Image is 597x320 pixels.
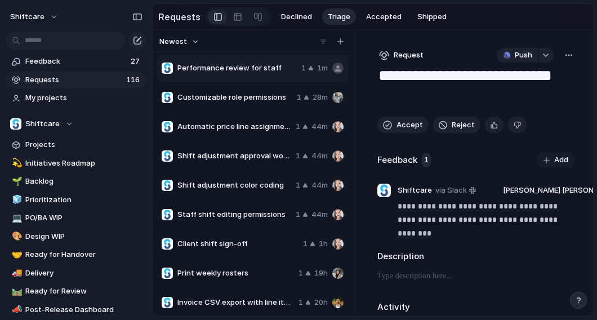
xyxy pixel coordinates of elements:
[311,209,328,220] span: 44m
[25,286,142,297] span: Ready for Review
[296,121,300,132] span: 1
[322,8,356,25] button: Triage
[394,50,424,61] span: Request
[6,72,146,88] a: Requests116
[131,56,142,67] span: 27
[377,250,575,263] h2: Description
[296,180,300,191] span: 1
[10,158,21,169] button: 💫
[12,230,20,243] div: 🎨
[10,286,21,297] button: 🛤️
[12,266,20,279] div: 🚚
[366,11,402,23] span: Accepted
[6,301,146,318] a: 📣Post-Release Dashboard
[25,268,142,279] span: Delivery
[314,268,328,279] span: 19h
[10,231,21,242] button: 🎨
[25,92,142,104] span: My projects
[396,119,423,131] span: Accept
[177,92,292,103] span: Customizable role permissions
[311,121,328,132] span: 44m
[433,117,480,134] button: Reject
[412,8,452,25] button: Shipped
[12,157,20,170] div: 💫
[515,50,532,61] span: Push
[6,265,146,282] a: 🚚Delivery
[281,11,312,23] span: Declined
[158,34,201,49] button: Newest
[360,8,407,25] button: Accepted
[12,248,20,261] div: 🤝
[275,8,318,25] button: Declined
[25,118,60,130] span: Shiftcare
[319,238,328,250] span: 1h
[6,155,146,172] a: 💫Initiatives Roadmap
[296,150,300,162] span: 1
[377,117,429,134] button: Accept
[6,210,146,226] a: 💻PO/BA WIP
[10,176,21,187] button: 🌱
[6,173,146,190] a: 🌱Backlog
[25,139,142,150] span: Projects
[6,228,146,245] a: 🎨Design WIP
[313,92,328,103] span: 28m
[6,53,146,70] a: Feedback27
[12,193,20,206] div: 🧊
[301,63,306,74] span: 1
[6,246,146,263] a: 🤝Ready for Handover
[10,249,21,260] button: 🤝
[452,119,475,131] span: Reject
[10,304,21,315] button: 📣
[6,136,146,153] a: Projects
[177,121,291,132] span: Automatic price line assignment
[12,303,20,316] div: 📣
[25,231,142,242] span: Design WIP
[311,150,328,162] span: 44m
[433,184,478,197] a: via Slack
[537,152,575,168] button: Add
[25,212,142,224] span: PO/BA WIP
[10,212,21,224] button: 💻
[6,192,146,208] a: 🧊Prioritization
[554,154,568,166] span: Add
[377,48,425,63] button: Request
[377,301,410,314] h2: Activity
[6,115,146,132] button: Shiftcare
[417,11,447,23] span: Shipped
[435,185,467,196] span: via Slack
[10,194,21,206] button: 🧊
[6,90,146,106] a: My projects
[158,10,201,24] h2: Requests
[25,74,123,86] span: Requests
[177,238,298,250] span: Client shift sign-off
[177,180,291,191] span: Shift adjustment color coding
[25,176,142,187] span: Backlog
[25,249,142,260] span: Ready for Handover
[177,297,294,308] span: Invoice CSV export with line items
[6,283,146,300] a: 🛤️Ready for Review
[328,11,350,23] span: Triage
[10,11,44,23] span: shiftcare
[377,154,417,167] h2: Feedback
[298,297,303,308] span: 1
[12,175,20,188] div: 🌱
[398,185,432,196] span: Shiftcare
[25,194,142,206] span: Prioritization
[12,285,20,298] div: 🛤️
[497,48,538,63] button: Push
[298,268,303,279] span: 1
[177,63,297,74] span: Performance review for staff
[317,63,328,74] span: 1m
[297,92,301,103] span: 1
[10,268,21,279] button: 🚚
[422,153,431,167] span: 1
[303,238,308,250] span: 1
